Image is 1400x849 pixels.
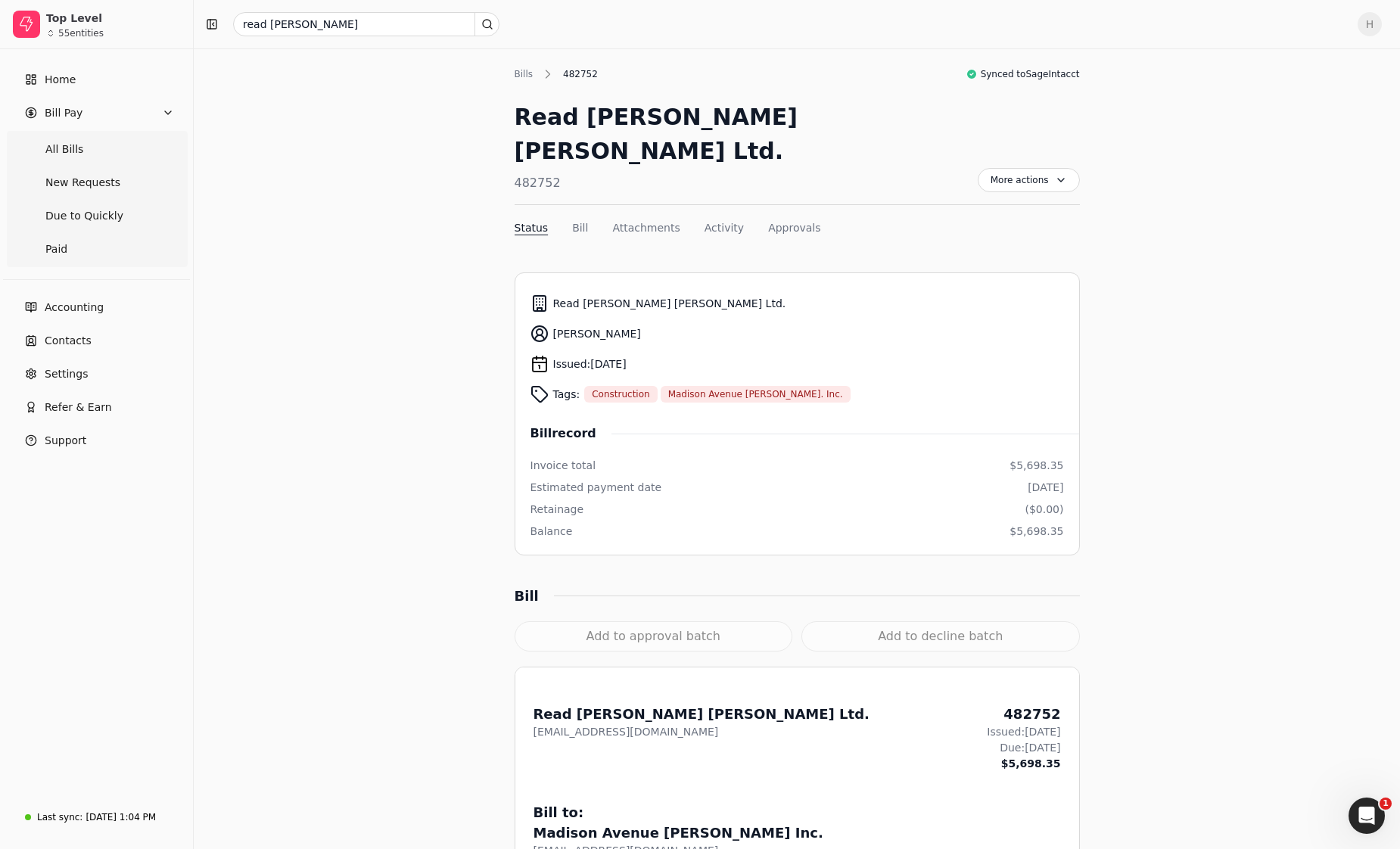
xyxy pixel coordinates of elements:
input: Search [233,12,499,36]
button: Refer & Earn [6,392,187,422]
div: Due: [DATE] [987,740,1060,756]
span: All Bills [45,141,83,157]
div: [EMAIL_ADDRESS][DOMAIN_NAME] [534,724,870,740]
div: Issued: [DATE] [987,724,1060,740]
span: Construction [592,387,649,401]
div: $5,698.35 [1010,458,1063,474]
div: ($0.00) [1025,502,1063,518]
a: Paid [9,234,184,264]
a: Settings [6,359,187,389]
span: Paid [45,241,67,257]
button: Attachments [612,220,680,236]
div: 482752 [555,67,605,81]
button: Activity [705,220,744,236]
button: Bill [572,220,588,236]
button: H [1358,12,1382,36]
div: Invoice total [530,458,596,474]
button: Status [515,220,549,236]
div: [DATE] [1028,480,1063,496]
span: Settings [45,366,88,382]
span: [PERSON_NAME]​​​​ [553,326,641,342]
iframe: Intercom live chat [1349,798,1385,834]
div: $5,698.35 [1010,524,1063,540]
div: 55 entities [58,29,104,38]
div: Top Level [46,11,180,26]
div: [DATE] 1:04 PM [86,810,156,824]
div: Read [PERSON_NAME] [PERSON_NAME] Ltd. [515,100,978,168]
span: Refer & Earn [45,400,112,415]
div: Read [PERSON_NAME] [PERSON_NAME] Ltd. [534,704,870,724]
span: Read [PERSON_NAME] [PERSON_NAME] Ltd. [553,296,786,312]
div: Bill to: [534,802,1061,823]
a: Contacts [6,325,187,356]
a: Due to Quickly [9,201,184,231]
div: $5,698.35 [987,756,1060,772]
div: Estimated payment date [530,480,662,496]
div: Bill [515,586,554,606]
div: Balance [530,524,573,540]
span: 1 [1380,798,1392,810]
span: Madison Avenue [PERSON_NAME]. Inc. [668,387,843,401]
div: Retainage [530,502,584,518]
div: 482752 [515,174,978,192]
span: Issued: [DATE] [553,356,627,372]
span: Home [45,72,76,88]
div: Last sync: [37,810,82,824]
button: Support [6,425,187,456]
button: More actions [978,168,1080,192]
div: Madison Avenue [PERSON_NAME] Inc. [534,823,1061,843]
a: Home [6,64,187,95]
span: Bill Pay [45,105,82,121]
span: Contacts [45,333,92,349]
a: New Requests [9,167,184,197]
button: Approvals [768,220,820,236]
span: Tags: [553,387,580,403]
div: 482752 [987,704,1060,724]
span: New Requests [45,175,120,191]
div: Bills [515,67,541,81]
a: Accounting [6,292,187,322]
span: Accounting [45,300,104,316]
a: Last sync:[DATE] 1:04 PM [6,804,187,831]
span: Support [45,433,86,449]
a: All Bills [9,134,184,164]
span: Synced to SageIntacct [981,67,1080,81]
span: Due to Quickly [45,208,123,224]
button: Bill Pay [6,98,187,128]
span: Bill record [530,424,611,443]
nav: Breadcrumb [515,67,605,82]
